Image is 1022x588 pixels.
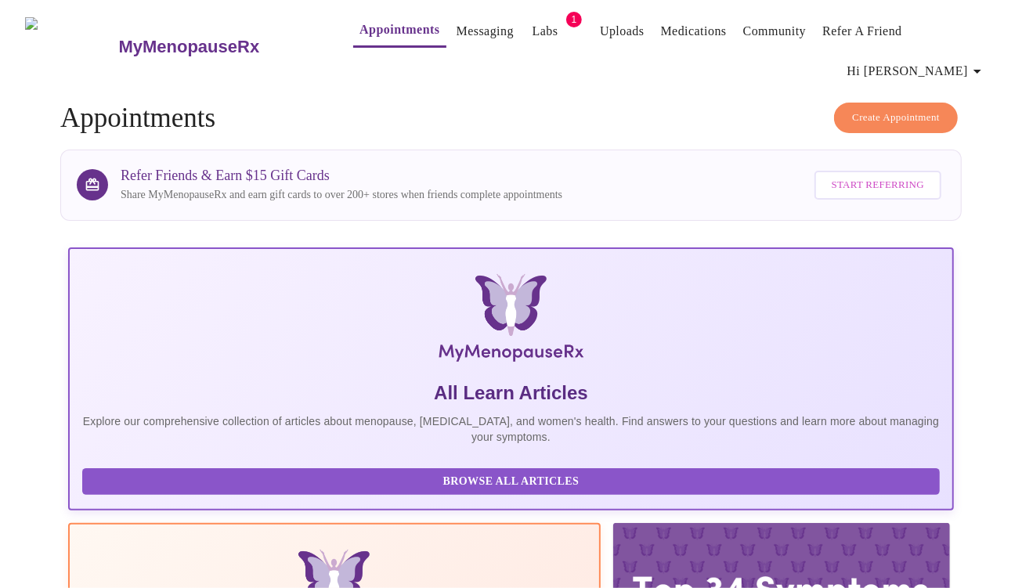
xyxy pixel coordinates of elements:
[743,20,807,42] a: Community
[215,274,807,368] img: MyMenopauseRx Logo
[852,109,940,127] span: Create Appointment
[847,60,987,82] span: Hi [PERSON_NAME]
[600,20,645,42] a: Uploads
[822,20,902,42] a: Refer a Friend
[661,20,727,42] a: Medications
[121,187,562,203] p: Share MyMenopauseRx and earn gift cards to over 200+ stores when friends complete appointments
[834,103,958,133] button: Create Appointment
[520,16,570,47] button: Labs
[82,413,940,445] p: Explore our comprehensive collection of articles about menopause, [MEDICAL_DATA], and women's hea...
[450,16,520,47] button: Messaging
[814,171,941,200] button: Start Referring
[82,474,944,487] a: Browse All Articles
[82,468,940,496] button: Browse All Articles
[566,12,582,27] span: 1
[82,381,940,406] h5: All Learn Articles
[98,472,924,492] span: Browse All Articles
[594,16,651,47] button: Uploads
[353,14,446,48] button: Appointments
[117,20,322,74] a: MyMenopauseRx
[737,16,813,47] button: Community
[25,17,117,76] img: MyMenopauseRx Logo
[118,37,259,57] h3: MyMenopauseRx
[811,163,945,207] a: Start Referring
[816,16,908,47] button: Refer a Friend
[60,103,962,134] h4: Appointments
[359,19,439,41] a: Appointments
[655,16,733,47] button: Medications
[832,176,924,194] span: Start Referring
[841,56,993,87] button: Hi [PERSON_NAME]
[457,20,514,42] a: Messaging
[121,168,562,184] h3: Refer Friends & Earn $15 Gift Cards
[533,20,558,42] a: Labs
